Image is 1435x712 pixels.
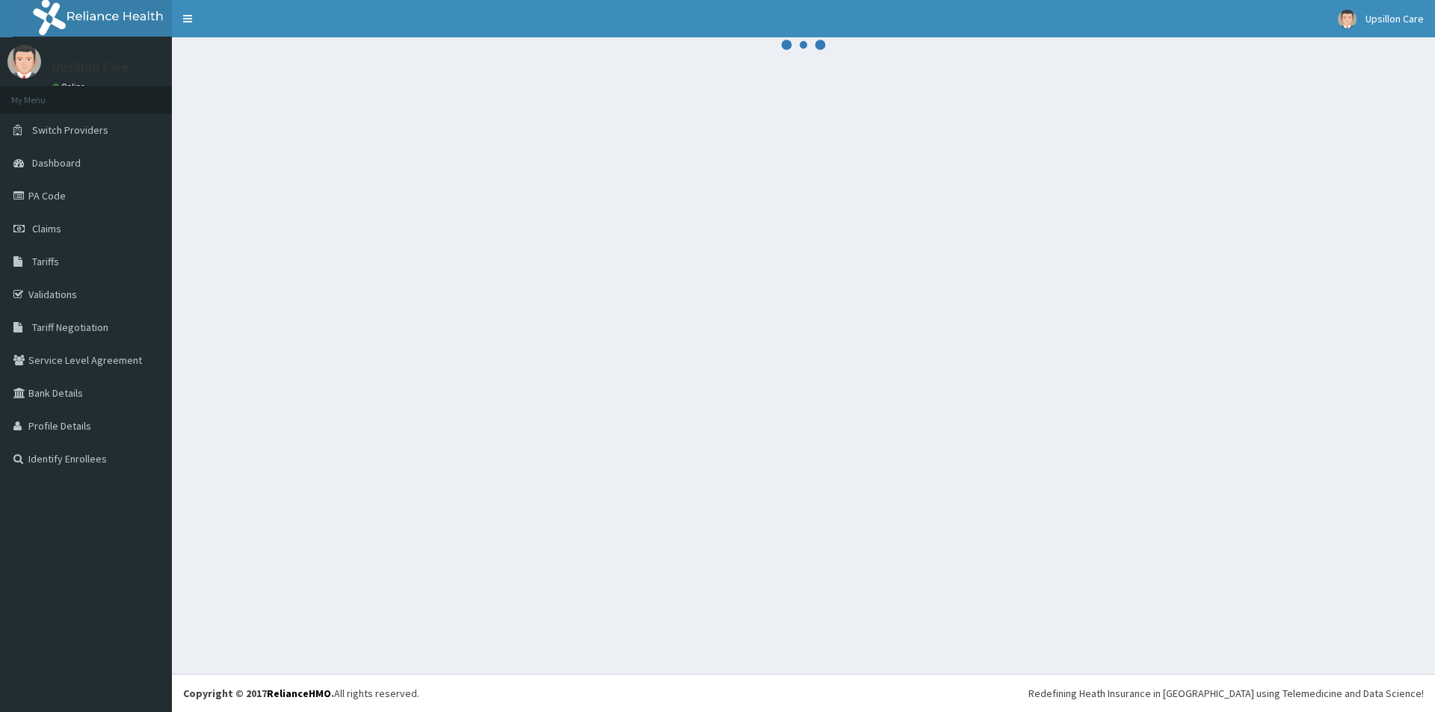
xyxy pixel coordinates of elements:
[7,45,41,78] img: User Image
[32,321,108,334] span: Tariff Negotiation
[172,674,1435,712] footer: All rights reserved.
[781,22,826,67] svg: audio-loading
[1028,686,1424,701] div: Redefining Heath Insurance in [GEOGRAPHIC_DATA] using Telemedicine and Data Science!
[32,222,61,235] span: Claims
[183,687,334,700] strong: Copyright © 2017 .
[52,61,129,74] p: Upsillon Care
[52,81,88,92] a: Online
[267,687,331,700] a: RelianceHMO
[1338,10,1357,28] img: User Image
[32,123,108,137] span: Switch Providers
[32,255,59,268] span: Tariffs
[1365,12,1424,25] span: Upsillon Care
[32,156,81,170] span: Dashboard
